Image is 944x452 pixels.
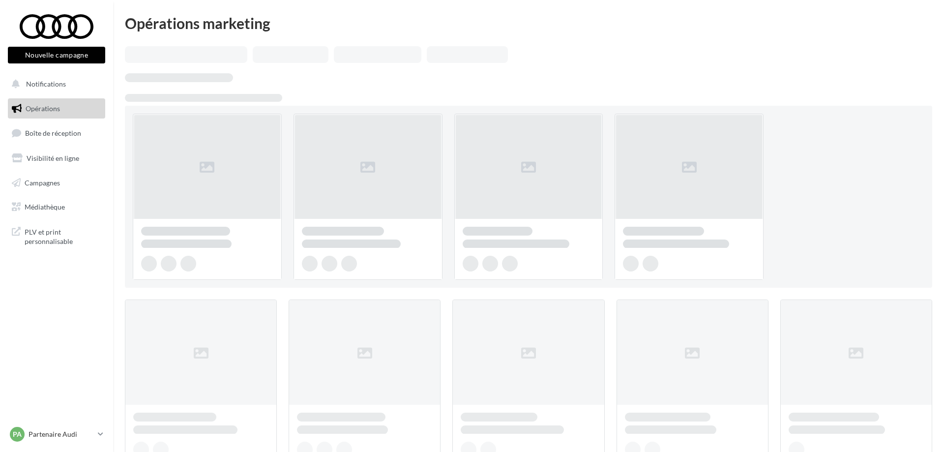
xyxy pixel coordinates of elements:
a: PLV et print personnalisable [6,221,107,250]
span: Boîte de réception [25,129,81,137]
a: Visibilité en ligne [6,148,107,169]
a: PA Partenaire Audi [8,425,105,444]
span: Notifications [26,80,66,88]
p: Partenaire Audi [29,429,94,439]
button: Notifications [6,74,103,94]
span: PLV et print personnalisable [25,225,101,246]
a: Médiathèque [6,197,107,217]
div: Opérations marketing [125,16,932,30]
a: Boîte de réception [6,122,107,144]
span: Médiathèque [25,203,65,211]
span: Visibilité en ligne [27,154,79,162]
span: PA [13,429,22,439]
a: Campagnes [6,173,107,193]
a: Opérations [6,98,107,119]
button: Nouvelle campagne [8,47,105,63]
span: Campagnes [25,178,60,186]
span: Opérations [26,104,60,113]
